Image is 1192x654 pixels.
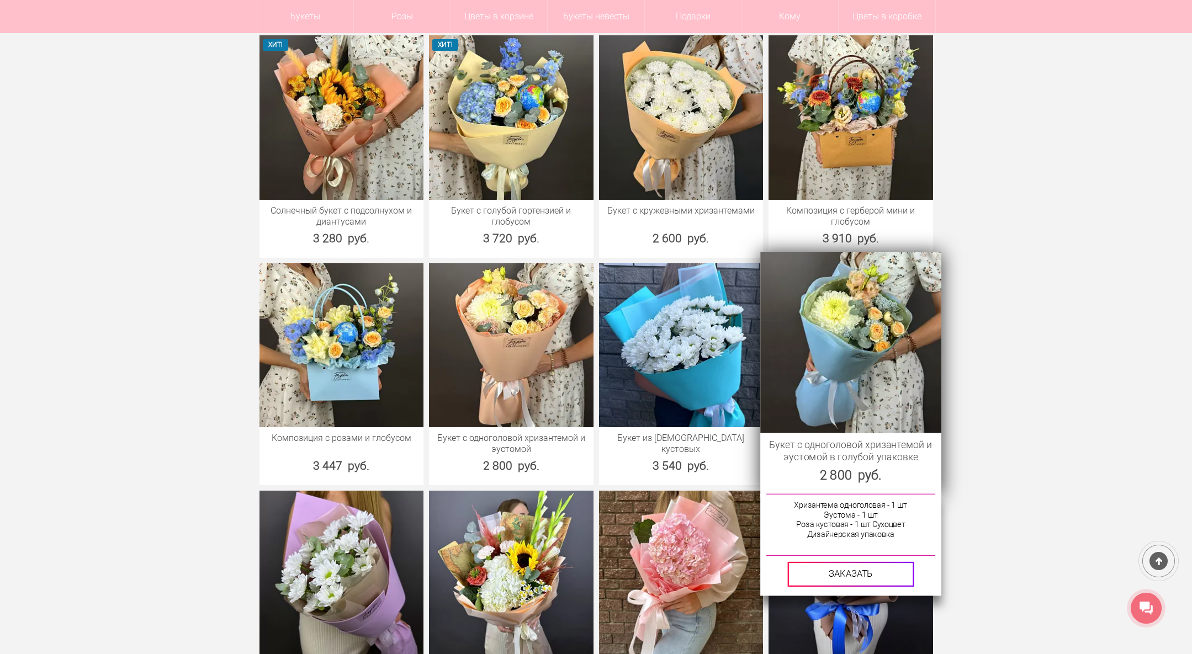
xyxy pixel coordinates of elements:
a: Композиция с розами и глобусом [265,433,418,444]
a: Букет из [DEMOGRAPHIC_DATA] кустовых [605,433,758,455]
a: Букет с голубой гортензией и глобусом [435,205,588,227]
div: 2 800 руб. [760,466,941,484]
img: Букет с голубой гортензией и глобусом [429,35,594,200]
div: 3 447 руб. [259,458,424,474]
a: Солнечный букет с подсолнухом и диантусами [265,205,418,227]
div: Хризантема одноголовая - 1 шт Эустома - 1 шт Роза кустовая - 1 шт Сухоцвет Дизайнерская упаковка [766,494,935,556]
img: Букет с одноголовой хризантемой и эустомой в голубой упаковке [760,252,941,432]
div: 2 800 руб. [429,458,594,474]
a: Букет с кружевными хризантемами [605,205,758,216]
img: Букет с кружевными хризантемами [599,35,764,200]
span: ХИТ! [263,39,289,51]
img: Букет из хризантем кустовых [599,263,764,428]
img: Букет с одноголовой хризантемой и эустомой [429,263,594,428]
a: Букет с одноголовой хризантемой и эустомой [435,433,588,455]
img: Композиция с герберой мини и глобусом [769,35,933,200]
a: Букет с одноголовой хризантемой и эустомой в голубой упаковке [766,439,935,463]
a: Композиция с герберой мини и глобусом [774,205,928,227]
img: Солнечный букет с подсолнухом и диантусами [259,35,424,200]
div: 3 720 руб. [429,230,594,247]
span: ХИТ! [432,39,458,51]
div: 3 910 руб. [769,230,933,247]
div: 2 600 руб. [599,230,764,247]
div: 3 540 руб. [599,458,764,474]
img: Композиция с розами и глобусом [259,263,424,428]
div: 3 280 руб. [259,230,424,247]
